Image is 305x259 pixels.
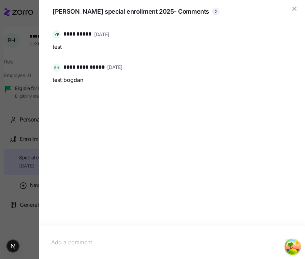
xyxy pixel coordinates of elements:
[53,7,209,17] span: [PERSON_NAME] special enrollment 2025 - Comments
[53,43,291,51] p: test
[53,76,291,84] p: test bogdan
[215,8,217,16] span: 2
[55,33,59,36] span: Y P
[54,66,59,69] span: B H
[94,31,109,38] span: [DATE]
[286,240,300,254] button: Open Tanstack query devtools
[107,64,122,71] span: [DATE]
